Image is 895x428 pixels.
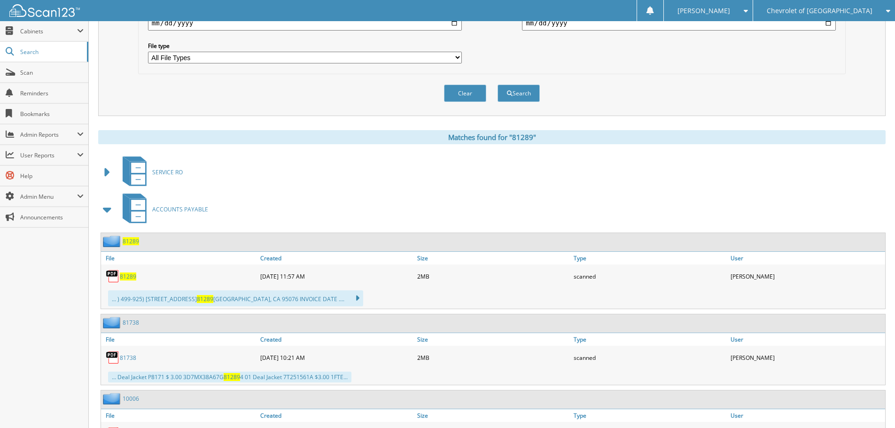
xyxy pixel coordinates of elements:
span: Bookmarks [20,110,84,118]
div: [DATE] 11:57 AM [258,267,415,286]
div: [PERSON_NAME] [728,267,885,286]
span: [PERSON_NAME] [677,8,730,14]
a: Size [415,409,572,422]
span: Chevrolet of [GEOGRAPHIC_DATA] [767,8,872,14]
a: Created [258,409,415,422]
a: 81289 [120,272,136,280]
a: User [728,252,885,265]
a: 81289 [123,237,139,245]
a: 81738 [123,319,139,327]
span: Admin Reports [20,131,77,139]
a: Type [571,333,728,346]
a: File [101,409,258,422]
div: ... ) 499-925) [STREET_ADDRESS] [GEOGRAPHIC_DATA], CA 95076 INVOICE DATE .... [108,290,363,306]
input: end [522,16,836,31]
span: Reminders [20,89,84,97]
iframe: Chat Widget [848,383,895,428]
a: Created [258,333,415,346]
img: PDF.png [106,350,120,365]
img: PDF.png [106,269,120,283]
a: User [728,409,885,422]
a: ACCOUNTS PAYABLE [117,191,208,228]
div: [DATE] 10:21 AM [258,348,415,367]
a: Type [571,252,728,265]
span: Search [20,48,82,56]
span: 81289 [197,295,213,303]
div: 2MB [415,267,572,286]
input: start [148,16,462,31]
a: Size [415,252,572,265]
span: 81289 [224,373,240,381]
span: SERVICE RO [152,168,183,176]
span: Help [20,172,84,180]
div: ... Deal Jacket P8171 $ 3.00 3D7MX38A67G 4 01 Deal Jacket 7T251561A $3.00 1FTE... [108,372,351,382]
div: scanned [571,267,728,286]
a: Type [571,409,728,422]
span: Admin Menu [20,193,77,201]
a: SERVICE RO [117,154,183,191]
span: User Reports [20,151,77,159]
button: Clear [444,85,486,102]
div: [PERSON_NAME] [728,348,885,367]
div: scanned [571,348,728,367]
button: Search [498,85,540,102]
div: Matches found for "81289" [98,130,886,144]
a: File [101,252,258,265]
span: Scan [20,69,84,77]
span: ACCOUNTS PAYABLE [152,205,208,213]
img: folder2.png [103,393,123,405]
img: scan123-logo-white.svg [9,4,80,17]
a: 81738 [120,354,136,362]
span: Announcements [20,213,84,221]
label: File type [148,42,462,50]
a: User [728,333,885,346]
img: folder2.png [103,317,123,328]
a: File [101,333,258,346]
div: 2MB [415,348,572,367]
a: 10006 [123,395,139,403]
a: Created [258,252,415,265]
span: Cabinets [20,27,77,35]
a: Size [415,333,572,346]
img: folder2.png [103,235,123,247]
